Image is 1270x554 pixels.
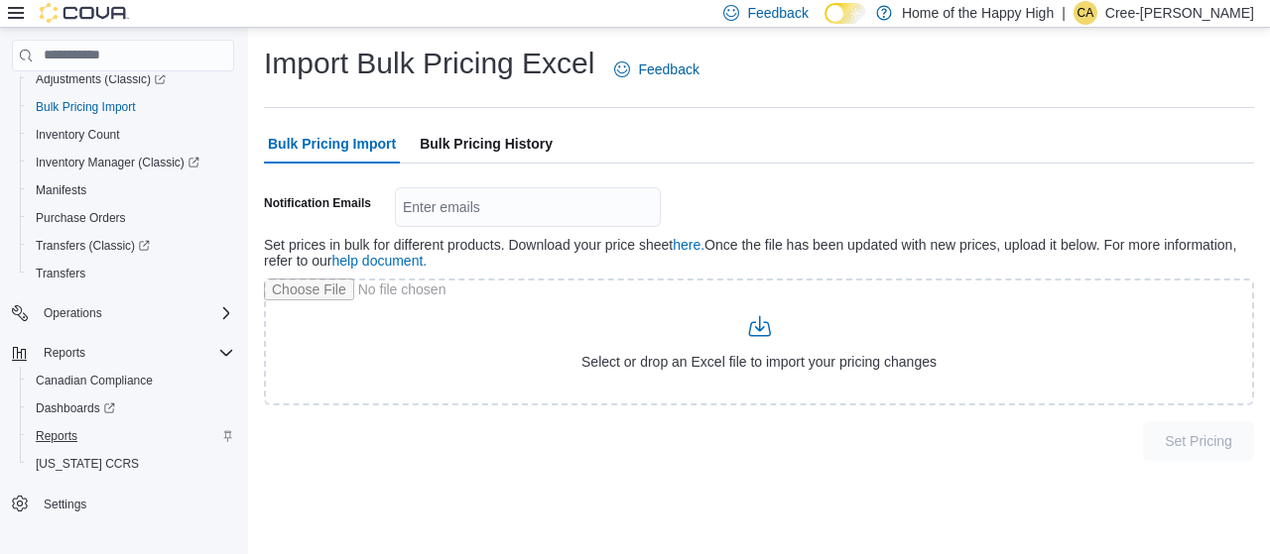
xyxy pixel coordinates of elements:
span: Bulk Pricing Import [28,95,234,119]
a: here. [673,237,704,253]
a: Feedback [606,50,706,89]
span: Dashboards [28,396,234,420]
img: Cova [40,3,129,23]
span: Reports [28,424,234,448]
p: Cree-[PERSON_NAME] [1105,1,1254,25]
button: Operations [36,301,110,325]
a: Canadian Compliance [28,369,161,392]
a: Settings [36,493,94,516]
span: Manifests [28,178,234,202]
a: Transfers [28,262,93,285]
span: Reports [44,345,85,361]
a: Adjustments (Classic) [28,67,174,91]
span: Feedback [747,3,808,23]
span: Adjustments (Classic) [28,67,234,91]
a: Inventory Count [28,123,128,147]
span: Manifests [36,182,86,198]
a: Dashboards [20,394,242,422]
a: [US_STATE] CCRS [28,452,147,476]
a: Bulk Pricing Import [28,95,144,119]
span: Purchase Orders [28,206,234,230]
span: [US_STATE] CCRS [36,456,139,472]
a: Inventory Manager (Classic) [20,149,242,176]
a: Reports [28,424,85,448]
a: Dashboards [28,396,123,420]
button: Reports [4,339,242,367]
span: Purchase Orders [36,210,126,226]
span: Transfers (Classic) [28,234,234,258]
button: Inventory Count [20,121,242,149]
span: Dashboards [36,400,115,416]
div: Cree-Ann Perrin [1074,1,1097,25]
span: Canadian Compliance [36,373,153,388]
span: Operations [44,305,102,321]
input: Dark Mode [825,3,866,24]
button: Reports [36,341,93,365]
span: Feedback [638,59,698,79]
span: Inventory Manager (Classic) [36,155,199,170]
a: Inventory Manager (Classic) [28,151,207,174]
span: Bulk Pricing History [420,124,553,164]
a: Transfers (Classic) [28,234,158,258]
button: Reports [20,422,242,450]
h1: Import Bulk Pricing Excel [264,44,594,83]
button: Purchase Orders [20,204,242,232]
button: Manifests [20,176,242,204]
span: Operations [36,301,234,325]
span: Adjustments (Classic) [36,71,166,87]
button: [US_STATE] CCRS [20,450,242,478]
button: Set Pricing [1143,421,1254,461]
a: help document. [331,253,427,269]
button: Transfers [20,260,242,287]
span: Set Pricing [1165,431,1232,451]
p: Set prices in bulk for different products. Download your price sheet Once the file has been updat... [264,237,1254,269]
span: Inventory Manager (Classic) [28,151,234,174]
span: Transfers [28,262,234,285]
span: Inventory Count [28,123,234,147]
label: Notification Emails [264,195,371,211]
span: Transfers [36,266,85,281]
button: Operations [4,299,242,327]
span: Canadian Compliance [28,369,234,392]
button: Canadian Compliance [20,367,242,394]
span: Reports [36,341,234,365]
span: CA [1078,1,1094,25]
p: Home of the Happy High [902,1,1054,25]
span: Settings [44,497,86,512]
span: Bulk Pricing Import [36,99,136,115]
span: Bulk Pricing Import [268,124,396,164]
span: Reports [36,428,77,444]
span: Transfers (Classic) [36,238,150,254]
p: | [1062,1,1066,25]
a: Manifests [28,178,94,202]
a: Adjustments (Classic) [20,65,242,93]
span: Washington CCRS [28,452,234,476]
a: Transfers (Classic) [20,232,242,260]
button: Settings [4,490,242,518]
span: Settings [36,492,234,516]
span: Inventory Count [36,127,120,143]
a: Purchase Orders [28,206,134,230]
button: Bulk Pricing Import [20,93,242,121]
span: Dark Mode [825,24,825,25]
